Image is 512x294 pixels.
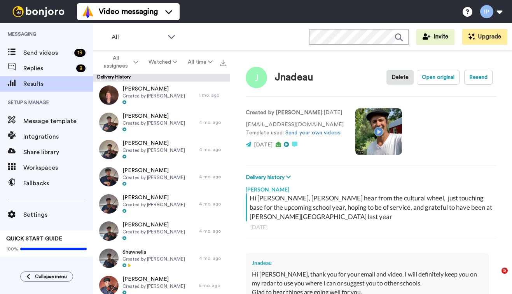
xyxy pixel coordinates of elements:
span: Integrations [23,132,93,141]
span: Collapse menu [35,273,67,280]
span: Workspaces [23,163,93,172]
a: [PERSON_NAME]Created by [PERSON_NAME]4 mo. ago [93,217,230,245]
button: All time [182,55,218,69]
span: Created by [PERSON_NAME] [122,147,185,153]
span: 5 [502,268,508,274]
div: 5 mo. ago [199,282,226,289]
button: Open original [417,70,460,85]
img: vm-color.svg [82,5,94,18]
img: Image of Jnadeau [246,67,267,88]
span: [PERSON_NAME] [122,221,185,229]
div: 1 mo. ago [199,92,226,98]
div: 19 [74,49,86,57]
div: 4 mo. ago [199,119,226,125]
strong: Created by [PERSON_NAME] [246,110,322,115]
span: [PERSON_NAME] [122,139,185,147]
button: Watched [143,55,182,69]
span: 100% [6,246,18,252]
span: Created by [PERSON_NAME] [122,93,185,99]
span: Created by [PERSON_NAME] [122,202,185,208]
div: 8 [76,64,86,72]
span: Created by [PERSON_NAME] [122,256,185,262]
button: All assignees [95,51,143,73]
span: [DATE] [254,142,273,148]
span: Created by [PERSON_NAME] [122,174,185,181]
button: Invite [416,29,454,45]
img: a37a82e1-31c2-4ea0-a2bf-f4aae762068b-thumb.jpg [99,85,119,105]
div: [DATE] [250,223,492,231]
span: Fallbacks [23,179,93,188]
a: ShawnellaCreated by [PERSON_NAME]4 mo. ago [93,245,230,272]
img: export.svg [220,60,226,66]
img: a3151391-015a-4fb7-9551-4800d5998537-thumb.jpg [99,113,119,132]
img: 5eb0c52e-92c7-4ec7-aec7-db36f54745f4-thumb.jpg [99,221,119,241]
div: [PERSON_NAME] [246,182,496,193]
div: Hi [PERSON_NAME], [PERSON_NAME] hear from the cultural wheel, ￼ just touching base for the upcomi... [250,193,495,221]
span: [PERSON_NAME] [122,112,185,120]
a: [PERSON_NAME]Created by [PERSON_NAME]4 mo. ago [93,109,230,136]
button: Export all results that match these filters now. [218,56,229,68]
a: [PERSON_NAME]Created by [PERSON_NAME]4 mo. ago [93,163,230,190]
img: bj-logo-header-white.svg [9,6,68,17]
img: 65c4ea8b-ef6e-44c3-8700-856f65ded043-thumb.jpg [99,249,119,268]
a: [PERSON_NAME]Created by [PERSON_NAME]1 mo. ago [93,82,230,109]
span: Created by [PERSON_NAME] [122,120,185,126]
span: Replies [23,64,73,73]
a: Send your own videos [285,130,341,136]
span: [PERSON_NAME] [122,167,185,174]
div: 4 mo. ago [199,255,226,261]
div: 4 mo. ago [199,146,226,153]
span: Shawnella [122,248,185,256]
div: Jnadeau [275,72,313,83]
span: Video messaging [99,6,158,17]
span: [PERSON_NAME] [122,275,185,283]
div: Jnadeau [252,259,482,267]
img: f0647c38-6223-4811-96b7-966d3f8b50dc-thumb.jpg [99,194,119,214]
button: Delete [386,70,414,85]
span: Created by [PERSON_NAME] [122,229,185,235]
p: [EMAIL_ADDRESS][DOMAIN_NAME] Template used: [246,121,344,137]
div: 4 mo. ago [199,174,226,180]
iframe: Intercom live chat [486,268,504,286]
button: Collapse menu [20,271,73,282]
div: 4 mo. ago [199,228,226,234]
div: Delivery History [93,74,230,82]
p: : [DATE] [246,109,344,117]
span: All assignees [100,54,132,70]
a: [PERSON_NAME]Created by [PERSON_NAME]4 mo. ago [93,136,230,163]
span: [PERSON_NAME] [122,194,185,202]
img: 9f7ed5d9-189d-4ddb-a2e0-747c7f41f6cb-thumb.jpg [99,167,119,186]
button: Resend [464,70,493,85]
img: bb55441b-846e-4036-8027-cd453b0a0ca4-thumb.jpg [99,140,119,159]
span: QUICK START GUIDE [6,236,62,242]
span: Created by [PERSON_NAME] [122,283,185,289]
span: Send videos [23,48,71,57]
button: Delivery history [246,173,293,182]
a: [PERSON_NAME]Created by [PERSON_NAME]4 mo. ago [93,190,230,217]
div: 4 mo. ago [199,201,226,207]
span: Message template [23,117,93,126]
span: Results [23,79,93,89]
span: Settings [23,210,93,219]
span: Share library [23,148,93,157]
button: Upgrade [462,29,507,45]
span: [PERSON_NAME] [122,85,185,93]
span: All [112,33,164,42]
